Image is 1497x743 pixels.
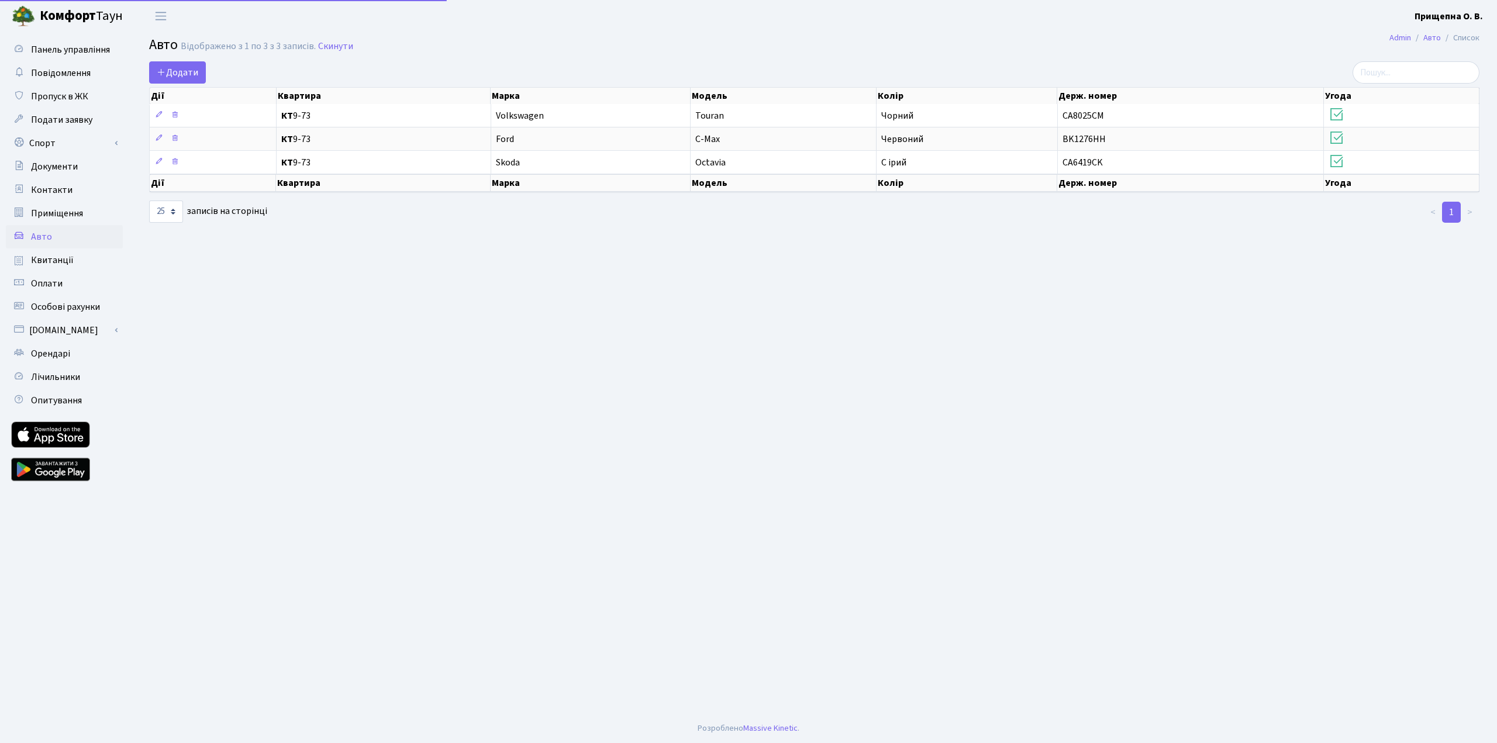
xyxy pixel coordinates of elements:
span: Квитанції [31,254,74,267]
span: Контакти [31,184,73,196]
span: 9-73 [281,111,486,120]
span: Опитування [31,394,82,407]
b: Прищепна О. В. [1415,10,1483,23]
span: Подати заявку [31,113,92,126]
th: Угода [1324,88,1479,104]
a: Admin [1389,32,1411,44]
th: Дії [150,88,277,104]
li: Список [1441,32,1479,44]
a: Додати [149,61,206,84]
th: Марка [491,174,691,192]
label: записів на сторінці [149,201,267,223]
a: 1 [1442,202,1461,223]
a: Подати заявку [6,108,123,132]
th: Держ. номер [1057,88,1324,104]
span: Авто [31,230,52,243]
a: Приміщення [6,202,123,225]
span: Touran [695,109,724,122]
span: Octavia [695,156,726,169]
a: Панель управління [6,38,123,61]
span: Червоний [881,133,923,146]
a: Скинути [318,41,353,52]
a: Повідомлення [6,61,123,85]
a: Оплати [6,272,123,295]
th: Квартира [276,174,491,192]
th: Модель [691,174,877,192]
b: КТ [281,109,293,122]
span: 9-73 [281,158,486,167]
a: Спорт [6,132,123,155]
a: Пропуск в ЖК [6,85,123,108]
div: Відображено з 1 по 3 з 3 записів. [181,41,316,52]
span: Лічильники [31,371,80,383]
span: C-Max [695,133,720,146]
a: Опитування [6,389,123,412]
a: Авто [6,225,123,248]
a: Прищепна О. В. [1415,9,1483,23]
a: Квитанції [6,248,123,272]
span: CA8025CM [1063,109,1104,122]
div: Розроблено . [698,722,799,735]
span: Панель управління [31,43,110,56]
span: Особові рахунки [31,300,100,313]
span: CA6419CK [1063,156,1103,169]
span: Додати [157,66,198,79]
a: Документи [6,155,123,178]
span: Орендарі [31,347,70,360]
span: BK1276HH [1063,133,1106,146]
a: [DOMAIN_NAME] [6,319,123,342]
span: Авто [149,34,178,55]
th: Дії [150,174,276,192]
input: Пошук... [1353,61,1479,84]
select: записів на сторінці [149,201,183,223]
img: logo.png [12,5,35,28]
nav: breadcrumb [1372,26,1497,50]
span: Ford [496,133,514,146]
span: Skoda [496,156,520,169]
span: Приміщення [31,207,83,220]
th: Модель [691,88,877,104]
b: КТ [281,133,293,146]
th: Колір [877,174,1058,192]
span: Таун [40,6,123,26]
a: Авто [1423,32,1441,44]
span: Документи [31,160,78,173]
span: Оплати [31,277,63,290]
b: КТ [281,156,293,169]
span: Пропуск в ЖК [31,90,88,103]
b: Комфорт [40,6,96,25]
th: Квартира [277,88,491,104]
th: Угода [1324,174,1479,192]
span: Volkswagen [496,109,544,122]
a: Massive Kinetic [743,722,798,734]
th: Колір [877,88,1058,104]
th: Марка [491,88,691,104]
a: Контакти [6,178,123,202]
span: С ірий [881,156,906,169]
th: Держ. номер [1057,174,1324,192]
a: Орендарі [6,342,123,365]
span: Повідомлення [31,67,91,80]
span: Чорний [881,109,913,122]
a: Лічильники [6,365,123,389]
button: Переключити навігацію [146,6,175,26]
span: 9-73 [281,134,486,144]
a: Особові рахунки [6,295,123,319]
